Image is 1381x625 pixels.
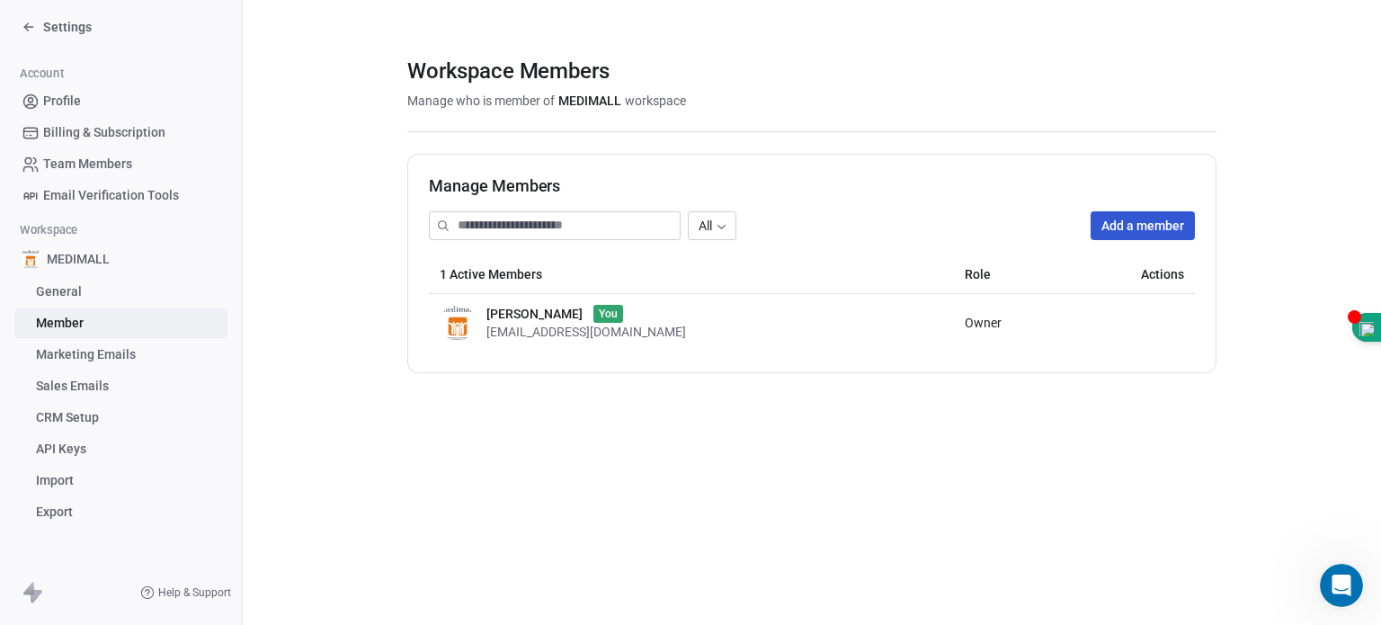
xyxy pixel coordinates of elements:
div: Close [316,7,348,40]
span: Settings [43,18,92,36]
button: Home [281,7,316,41]
span: MEDIMALL [47,250,110,268]
a: Team Members [14,149,227,179]
div: Thanks, [PERSON_NAME] ​ [29,437,281,472]
iframe: Intercom live chat [1320,564,1363,607]
span: Member [36,314,84,333]
a: Sales Emails [14,371,227,401]
span: You [593,305,623,323]
h1: Manage Members [429,175,1195,197]
p: The team can also help [87,22,224,40]
span: Manage who is member of [407,92,555,110]
a: Settings [22,18,92,36]
span: Profile [43,92,81,111]
div: Hi [PERSON_NAME],​Thank you for reaching out, I do not find the domain added here, I think you ma... [14,66,295,483]
div: Hi [PERSON_NAME], ​ Thank you for reaching out, I do not find the domain added here, I think you ... [29,76,281,253]
span: Workspace Members [407,58,609,85]
span: CRM Setup [36,408,99,427]
textarea: Message… [15,450,344,480]
button: Send a message… [308,480,337,509]
span: Billing & Subscription [43,123,165,142]
a: Member [14,308,227,338]
span: Import [36,471,74,490]
span: Export [36,503,73,522]
a: API Keys [14,434,227,464]
span: Account [13,60,72,87]
button: Gif picker [57,487,71,502]
span: Team Members [43,155,132,174]
span: Workspace [12,217,85,244]
a: Help & Support [140,585,231,600]
img: Medimall%20logo%20(2).1.jpg [22,250,40,268]
button: go back [12,7,46,41]
span: Email Verification Tools [43,186,179,205]
span: General [36,282,82,301]
span: Sales Emails [36,377,109,396]
span: [PERSON_NAME] [486,305,583,323]
button: Upload attachment [85,487,100,502]
a: Export [14,497,227,527]
span: Help & Support [158,585,231,600]
a: Import [14,466,227,496]
img: Medimall%20logo%20(2).1.png [440,305,476,341]
a: CRM Setup [14,403,227,433]
a: Billing & Subscription [14,118,227,147]
span: Marketing Emails [36,345,136,364]
button: Add a member [1091,211,1195,240]
span: Actions [1141,267,1184,281]
button: Emoji picker [28,487,42,502]
a: General [14,277,227,307]
h1: Fin [87,9,109,22]
div: Siddarth says… [14,66,345,522]
span: Owner [965,316,1002,330]
span: MEDIMALL [558,92,621,110]
span: 1 Active Members [440,267,542,281]
span: Role [965,267,991,281]
span: [EMAIL_ADDRESS][DOMAIN_NAME] [486,325,686,339]
span: workspace [625,92,686,110]
img: Profile image for Fin [51,10,80,39]
a: Marketing Emails [14,340,227,370]
span: API Keys [36,440,86,459]
a: Profile [14,86,227,116]
a: Email Verification Tools [14,181,227,210]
